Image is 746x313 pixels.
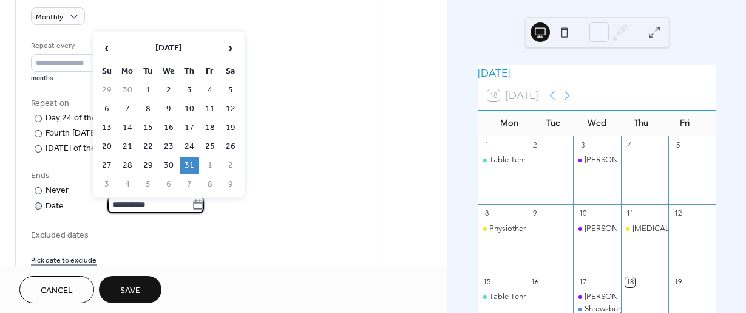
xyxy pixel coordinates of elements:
div: [MEDICAL_DATA] [632,223,696,234]
td: 2 [221,157,240,174]
td: 20 [97,138,117,156]
div: Physiotherapy Group Session with [PERSON_NAME] [489,223,672,234]
th: Th [180,63,199,80]
td: 23 [159,138,178,156]
td: 7 [180,176,199,193]
td: 9 [221,176,240,193]
td: 3 [180,81,199,99]
td: 5 [138,176,158,193]
td: 8 [200,176,220,193]
td: 6 [97,100,117,118]
div: [PERSON_NAME] Exercise Hub [585,223,695,234]
div: 18 [625,277,636,287]
td: 21 [118,138,137,156]
td: 12 [221,100,240,118]
span: ‹ [98,36,116,60]
td: 15 [138,119,158,137]
th: Mo [118,63,137,80]
td: 14 [118,119,137,137]
div: Mon [487,111,531,136]
div: Ends [31,170,361,182]
div: Parkinson's Exercise Hub [573,291,621,302]
td: 30 [159,157,178,174]
th: We [159,63,178,80]
div: 11 [625,208,636,219]
td: 27 [97,157,117,174]
div: Table Tennis [489,154,533,165]
td: 25 [200,138,220,156]
td: 28 [118,157,137,174]
div: Never [46,184,69,197]
td: 13 [97,119,117,137]
td: 29 [97,81,117,99]
td: 8 [138,100,158,118]
span: Monthly [36,10,63,24]
div: Speech & Language Therapy [621,223,669,234]
span: Cancel [41,284,73,297]
td: 4 [118,176,137,193]
th: [DATE] [118,35,220,61]
th: Su [97,63,117,80]
td: 26 [221,138,240,156]
td: 29 [138,157,158,174]
div: 15 [482,277,492,287]
td: 5 [221,81,240,99]
div: Parkinson's Exercise Hub [573,223,621,234]
td: 18 [200,119,220,137]
td: 2 [159,81,178,99]
th: Fr [200,63,220,80]
div: 10 [577,208,588,219]
th: Tu [138,63,158,80]
td: 22 [138,138,158,156]
div: Fourth [DATE] of the month [46,127,150,140]
div: [PERSON_NAME] Exercise Hub [585,154,695,165]
td: 16 [159,119,178,137]
div: 12 [673,208,683,219]
div: Repeat on [31,97,361,110]
td: 7 [118,100,137,118]
td: 11 [200,100,220,118]
div: Repeat every [31,40,113,52]
button: Cancel [19,276,94,303]
td: 24 [180,138,199,156]
div: Day 24 of the month [46,112,124,125]
div: 17 [577,277,588,287]
div: 2 [530,140,540,150]
div: Tue [532,111,575,136]
div: 1 [482,140,492,150]
div: [PERSON_NAME] Exercise Hub [585,291,695,302]
span: Pick date to exclude [31,254,97,267]
div: 3 [577,140,588,150]
div: 8 [482,208,492,219]
div: [DATE] [478,65,716,81]
div: Table Tennis [478,154,526,165]
td: 30 [118,81,137,99]
td: 3 [97,176,117,193]
div: Table Tennis [489,291,533,302]
div: months [31,74,115,83]
div: 5 [673,140,683,150]
div: 4 [625,140,636,150]
span: › [222,36,240,60]
div: 9 [530,208,540,219]
div: Date [46,199,204,213]
td: 1 [138,81,158,99]
td: 9 [159,100,178,118]
div: 19 [673,277,683,287]
div: Wed [575,111,619,136]
th: Sa [221,63,240,80]
div: Parkinson's Exercise Hub [573,154,621,165]
td: 10 [180,100,199,118]
div: Physiotherapy Group Session with Jade [478,223,526,234]
td: 31 [180,157,199,174]
div: 16 [530,277,540,287]
td: 6 [159,176,178,193]
div: [DATE] of the month [46,142,123,155]
span: Save [120,284,140,297]
td: 19 [221,119,240,137]
div: Thu [619,111,663,136]
td: 17 [180,119,199,137]
div: Table Tennis [478,291,526,302]
td: 4 [200,81,220,99]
